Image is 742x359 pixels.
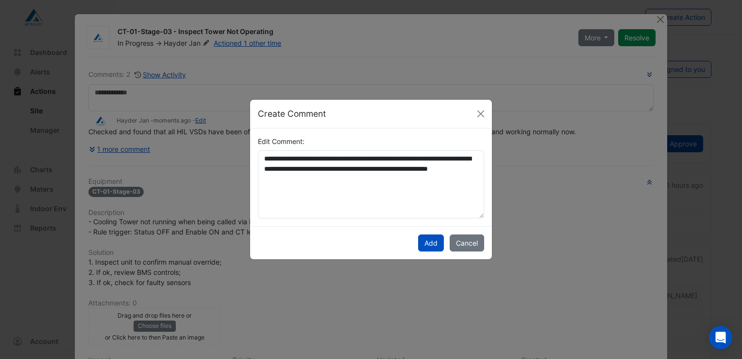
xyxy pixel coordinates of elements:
div: Open Intercom Messenger [709,326,732,349]
h5: Create Comment [258,108,326,120]
button: Add [418,234,444,251]
button: Close [473,107,488,121]
label: Edit Comment: [258,136,304,146]
button: Cancel [450,234,484,251]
